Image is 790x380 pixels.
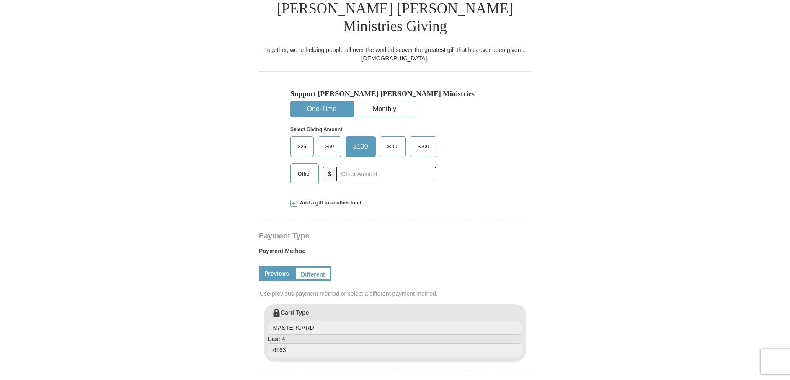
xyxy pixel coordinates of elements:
h5: Support [PERSON_NAME] [PERSON_NAME] Ministries [290,89,500,98]
input: Last 4 [268,343,522,357]
span: $100 [349,140,372,153]
span: $ [323,167,337,181]
input: Other Amount [336,167,436,181]
label: Payment Method [259,247,531,259]
span: Other [294,168,315,180]
button: One-Time [291,101,353,117]
h4: Payment Type [259,233,531,239]
label: Card Type [268,308,522,335]
button: Monthly [354,101,416,117]
label: Last 4 [268,335,522,357]
span: $50 [321,140,338,153]
span: Add a gift to another fund [297,199,361,207]
a: Different [294,266,331,281]
span: Use previous payment method or select a different payment method. [260,290,532,298]
span: $500 [413,140,433,153]
span: $250 [383,140,403,153]
a: Previous [259,266,294,281]
div: Together, we're helping people all over the world discover the greatest gift that has ever been g... [259,46,531,62]
input: Card Type [268,321,522,335]
span: $25 [294,140,310,153]
strong: Select Giving Amount [290,127,342,132]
